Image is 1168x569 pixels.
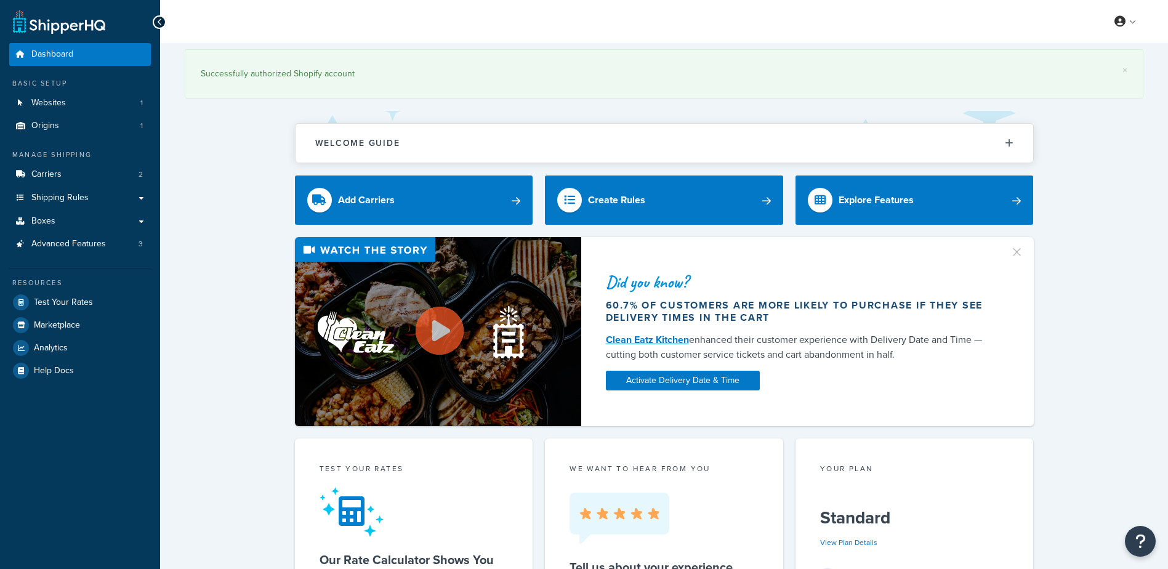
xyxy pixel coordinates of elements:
[140,98,143,108] span: 1
[545,176,783,225] a: Create Rules
[34,297,93,308] span: Test Your Rates
[9,78,151,89] div: Basic Setup
[31,121,59,131] span: Origins
[9,233,151,256] a: Advanced Features3
[9,314,151,336] a: Marketplace
[201,65,1127,83] div: Successfully authorized Shopify account
[1125,526,1156,557] button: Open Resource Center
[139,239,143,249] span: 3
[606,333,995,362] div: enhanced their customer experience with Delivery Date and Time — cutting both customer service ti...
[9,233,151,256] li: Advanced Features
[9,210,151,233] a: Boxes
[606,273,995,291] div: Did you know?
[606,333,689,347] a: Clean Eatz Kitchen
[295,237,581,426] img: Video thumbnail
[9,337,151,359] a: Analytics
[606,371,760,390] a: Activate Delivery Date & Time
[9,163,151,186] li: Carriers
[338,192,395,209] div: Add Carriers
[588,192,645,209] div: Create Rules
[9,43,151,66] a: Dashboard
[9,360,151,382] a: Help Docs
[9,92,151,115] a: Websites1
[9,187,151,209] a: Shipping Rules
[570,463,759,474] p: we want to hear from you
[31,98,66,108] span: Websites
[1122,65,1127,75] a: ×
[315,139,400,148] h2: Welcome Guide
[139,169,143,180] span: 2
[9,278,151,288] div: Resources
[9,150,151,160] div: Manage Shipping
[820,537,877,548] a: View Plan Details
[31,239,106,249] span: Advanced Features
[9,163,151,186] a: Carriers2
[9,291,151,313] a: Test Your Rates
[140,121,143,131] span: 1
[31,216,55,227] span: Boxes
[9,115,151,137] a: Origins1
[820,508,1009,528] h5: Standard
[34,320,80,331] span: Marketplace
[820,463,1009,477] div: Your Plan
[606,299,995,324] div: 60.7% of customers are more likely to purchase if they see delivery times in the cart
[31,169,62,180] span: Carriers
[9,115,151,137] li: Origins
[320,463,509,477] div: Test your rates
[34,366,74,376] span: Help Docs
[795,176,1034,225] a: Explore Features
[31,49,73,60] span: Dashboard
[295,176,533,225] a: Add Carriers
[839,192,914,209] div: Explore Features
[9,92,151,115] li: Websites
[296,124,1033,163] button: Welcome Guide
[34,343,68,353] span: Analytics
[31,193,89,203] span: Shipping Rules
